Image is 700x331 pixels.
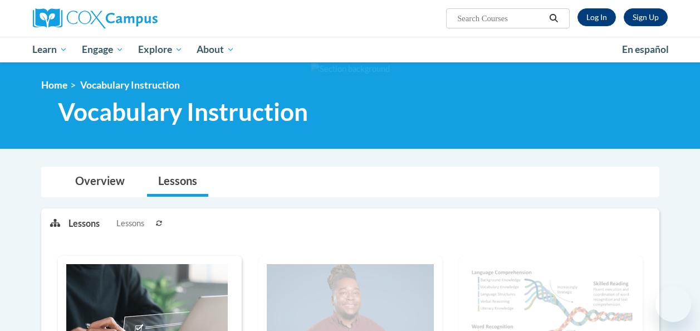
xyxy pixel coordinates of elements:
input: Search Courses [456,12,545,25]
span: Lessons [116,217,144,230]
a: Lessons [147,167,208,197]
a: Overview [64,167,136,197]
img: Section background [311,63,390,75]
span: Vocabulary Instruction [58,97,308,126]
span: Explore [138,43,183,56]
span: En español [622,43,669,55]
a: About [189,37,242,62]
img: Cox Campus [33,8,158,28]
iframe: Button to launch messaging window [655,286,691,322]
span: Learn [32,43,67,56]
a: Register [624,8,668,26]
a: Engage [75,37,131,62]
a: Learn [26,37,75,62]
a: Home [41,79,67,91]
a: Log In [577,8,616,26]
span: Engage [82,43,124,56]
span: About [197,43,234,56]
div: Main menu [25,37,676,62]
a: Explore [131,37,190,62]
button: Search [545,12,562,25]
a: En español [615,38,676,61]
span: Vocabulary Instruction [80,79,180,91]
p: Lessons [68,217,100,230]
a: Cox Campus [33,8,233,28]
